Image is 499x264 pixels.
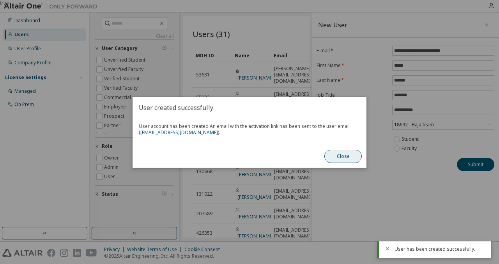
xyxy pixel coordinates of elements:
div: User has been created successfully. [395,246,485,252]
a: [EMAIL_ADDRESS][DOMAIN_NAME] [140,129,218,136]
span: An email with the activation link has been sent to the user email ( ). [139,123,350,136]
button: Close [324,150,362,163]
span: User account has been created. [139,123,360,136]
h2: User created successfully [133,97,366,119]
